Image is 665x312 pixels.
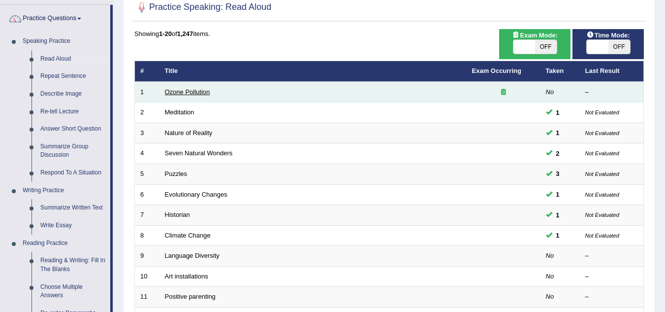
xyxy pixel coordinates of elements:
[36,120,110,138] a: Answer Short Question
[580,61,644,82] th: Last Result
[36,103,110,121] a: Re-tell Lecture
[540,61,580,82] th: Taken
[18,235,110,252] a: Reading Practice
[165,273,208,280] a: Art installations
[165,252,220,259] a: Language Diversity
[552,230,564,241] span: You can still take this question
[165,108,194,116] a: Meditation
[18,33,110,50] a: Speaking Practice
[165,170,188,177] a: Puzzles
[552,128,564,138] span: You can still take this question
[135,205,159,226] td: 7
[36,164,110,182] a: Respond To A Situation
[552,189,564,200] span: You can still take this question
[472,67,521,74] a: Exam Occurring
[135,184,159,205] td: 6
[135,82,159,103] td: 1
[165,191,227,198] a: Evolutionary Changes
[552,169,564,179] span: You can still take this question
[165,232,211,239] a: Climate Change
[165,149,233,157] a: Seven Natural Wonders
[0,5,110,30] a: Practice Questions
[177,30,193,37] b: 1,247
[546,273,554,280] em: No
[552,148,564,159] span: You can still take this question
[135,143,159,164] td: 4
[585,251,638,261] div: –
[472,88,535,97] div: Exam occurring question
[552,210,564,220] span: You can still take this question
[546,252,554,259] em: No
[36,138,110,164] a: Summarize Group Discussion
[135,103,159,123] td: 2
[165,211,190,218] a: Historian
[165,129,213,137] a: Nature of Reality
[135,225,159,246] td: 8
[36,68,110,85] a: Repeat Sentence
[135,61,159,82] th: #
[608,40,630,54] span: OFF
[499,29,570,59] div: Show exams occurring in exams
[585,109,619,115] small: Not Evaluated
[36,217,110,235] a: Write Essay
[159,61,467,82] th: Title
[585,192,619,198] small: Not Evaluated
[135,246,159,267] td: 9
[585,88,638,97] div: –
[546,293,554,300] em: No
[552,107,564,118] span: You can still take this question
[508,30,561,40] span: Exam Mode:
[36,50,110,68] a: Read Aloud
[18,182,110,200] a: Writing Practice
[36,252,110,278] a: Reading & Writing: Fill In The Blanks
[36,278,110,305] a: Choose Multiple Answers
[546,88,554,96] em: No
[585,171,619,177] small: Not Evaluated
[36,85,110,103] a: Describe Image
[535,40,557,54] span: OFF
[585,233,619,239] small: Not Evaluated
[165,293,216,300] a: Positive parenting
[135,266,159,287] td: 10
[134,29,644,38] div: Showing of items.
[585,130,619,136] small: Not Evaluated
[135,123,159,143] td: 3
[585,212,619,218] small: Not Evaluated
[36,199,110,217] a: Summarize Written Text
[159,30,172,37] b: 1-20
[585,150,619,156] small: Not Evaluated
[585,272,638,281] div: –
[583,30,634,40] span: Time Mode:
[165,88,210,96] a: Ozone Pollution
[135,164,159,185] td: 5
[135,287,159,308] td: 11
[585,292,638,302] div: –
